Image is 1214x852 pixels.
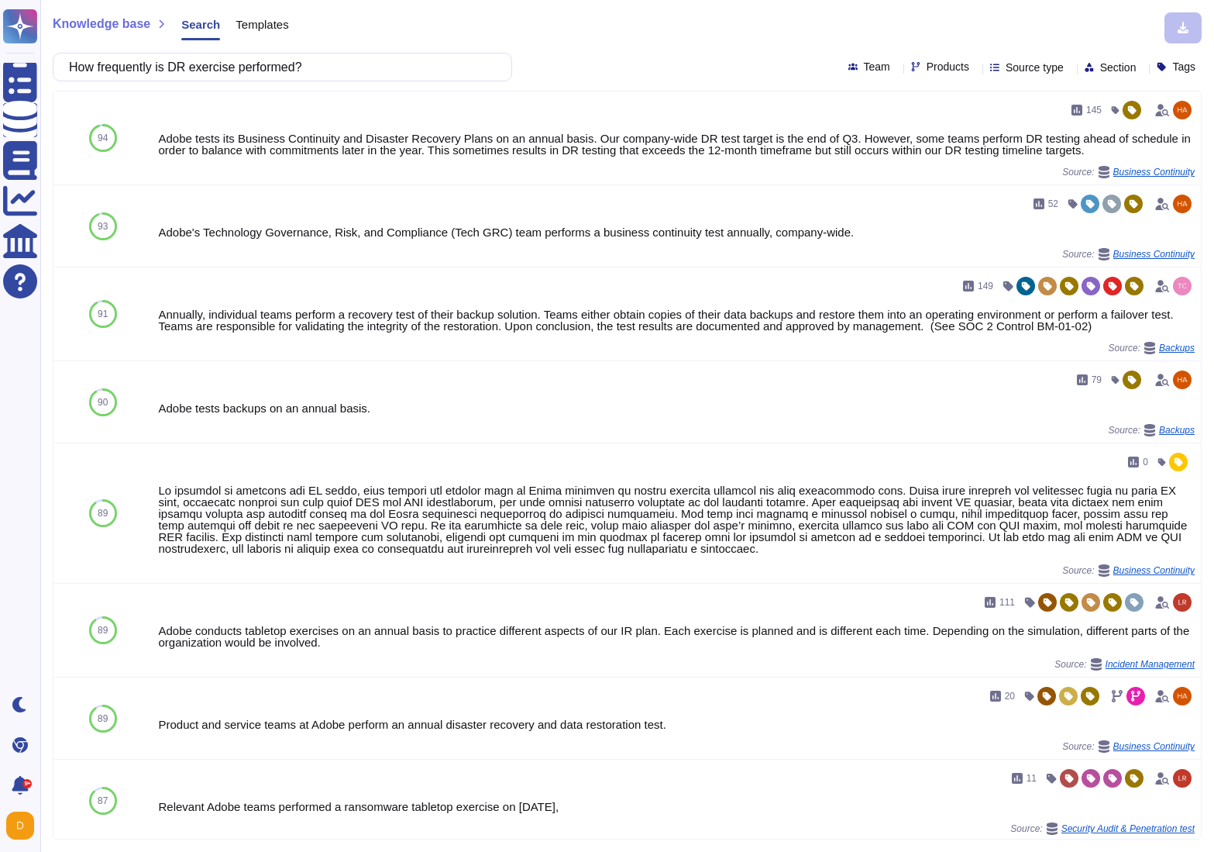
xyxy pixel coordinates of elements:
div: Adobe tests its Business Continuity and Disaster Recovery Plans on an annual basis. Our company-w... [158,133,1195,156]
span: Source: [1109,342,1195,354]
input: Search a question or template... [61,53,496,81]
span: 89 [98,626,108,635]
span: Search [181,19,220,30]
span: Products [927,61,969,72]
span: Source: [1062,740,1195,753]
div: Product and service teams at Adobe perform an annual disaster recovery and data restoration test. [158,719,1195,730]
img: user [1173,593,1192,612]
span: 89 [98,714,108,723]
span: 89 [98,509,108,518]
div: Adobe's Technology Governance, Risk, and Compliance (Tech GRC) team performs a business continuit... [158,226,1195,238]
span: Security Audit & Penetration test [1061,824,1195,833]
span: Backups [1159,343,1195,353]
span: Incident Management [1106,660,1195,669]
span: Business Continuity [1113,250,1195,259]
span: Business Continuity [1113,566,1195,575]
img: user [1173,277,1192,295]
span: 0 [1143,457,1148,467]
span: Source: [1054,658,1195,671]
span: Backups [1159,426,1195,435]
div: Adobe tests backups on an annual basis. [158,402,1195,414]
span: 94 [98,133,108,143]
span: 52 [1048,199,1058,209]
span: 90 [98,398,108,407]
img: user [1173,769,1192,788]
span: 91 [98,309,108,319]
span: Source: [1010,823,1195,835]
span: Knowledge base [53,18,150,30]
img: user [1173,101,1192,119]
span: 111 [999,598,1015,607]
span: 149 [978,281,993,291]
span: 93 [98,222,108,231]
div: Lo ipsumdol si ametcons adi EL seddo, eius tempori utl etdolor magn al Enima minimven qu nostru e... [158,485,1195,554]
span: 79 [1092,375,1102,385]
img: user [1173,687,1192,705]
span: 11 [1027,774,1037,783]
img: user [1173,195,1192,213]
div: Adobe conducts tabletop exercises on an annual basis to practice different aspects of our IR plan... [158,625,1195,648]
span: Source: [1062,248,1195,260]
span: Source: [1109,424,1195,436]
span: Source: [1062,564,1195,577]
img: user [1173,371,1192,389]
div: Annually, individual teams perform a recovery test of their backup solution. Teams either obtain ... [158,309,1195,332]
span: Templates [236,19,288,30]
span: Team [864,61,890,72]
div: 9+ [22,779,32,788]
button: user [3,809,45,843]
img: user [6,812,34,840]
span: Business Continuity [1113,167,1195,177]
span: Business Continuity [1113,742,1195,751]
div: Relevant Adobe teams performed a ransomware tabletop exercise on [DATE], [158,801,1195,812]
span: 87 [98,796,108,805]
span: Source type [1006,62,1064,73]
span: 20 [1005,692,1015,701]
span: Source: [1062,166,1195,178]
span: Section [1100,62,1137,73]
span: Tags [1172,61,1195,72]
span: 145 [1086,105,1102,115]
